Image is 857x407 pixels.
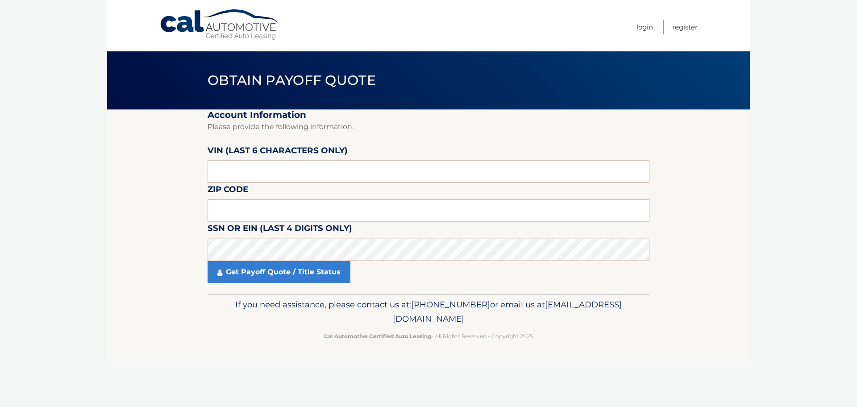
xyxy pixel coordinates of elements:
strong: Cal Automotive Certified Auto Leasing [324,333,431,340]
a: Get Payoff Quote / Title Status [208,261,350,283]
label: SSN or EIN (last 4 digits only) [208,222,352,238]
a: Login [637,20,653,34]
p: - All Rights Reserved - Copyright 2025 [213,331,644,341]
p: If you need assistance, please contact us at: or email us at [213,298,644,326]
p: Please provide the following information. [208,121,649,133]
label: Zip Code [208,183,248,199]
span: Obtain Payoff Quote [208,72,376,88]
label: VIN (last 6 characters only) [208,144,348,160]
span: [PHONE_NUMBER] [411,299,490,310]
h2: Account Information [208,109,649,121]
a: Cal Automotive [159,9,280,41]
a: Register [672,20,698,34]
